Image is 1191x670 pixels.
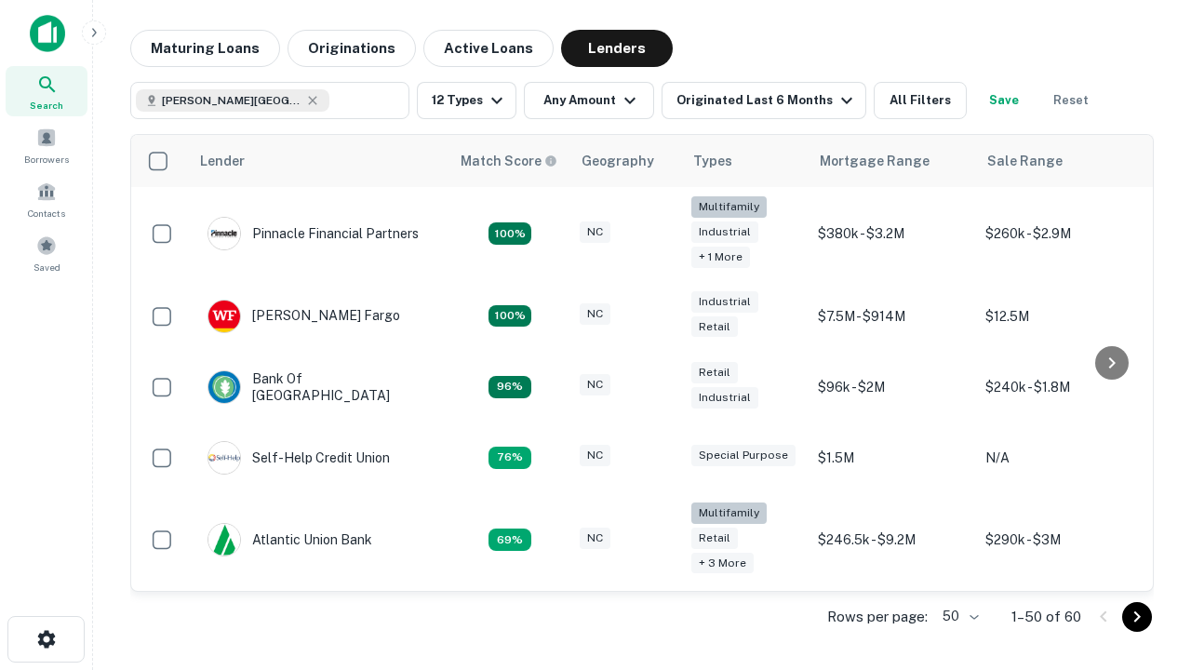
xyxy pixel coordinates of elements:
button: Active Loans [423,30,554,67]
a: Saved [6,228,87,278]
button: Lenders [561,30,673,67]
td: $96k - $2M [809,352,976,422]
div: Retail [691,528,738,549]
div: Matching Properties: 26, hasApolloMatch: undefined [488,222,531,245]
p: 1–50 of 60 [1011,606,1081,628]
div: Pinnacle Financial Partners [207,217,419,250]
a: Borrowers [6,120,87,170]
div: Bank Of [GEOGRAPHIC_DATA] [207,370,431,404]
td: N/A [976,422,1144,493]
span: Borrowers [24,152,69,167]
div: NC [580,221,610,243]
span: [PERSON_NAME][GEOGRAPHIC_DATA], [GEOGRAPHIC_DATA] [162,92,301,109]
td: $7.5M - $914M [809,281,976,352]
div: Originated Last 6 Months [676,89,858,112]
button: Originations [288,30,416,67]
div: Atlantic Union Bank [207,523,372,556]
div: Industrial [691,387,758,409]
button: Originated Last 6 Months [662,82,866,119]
div: Matching Properties: 15, hasApolloMatch: undefined [488,305,531,328]
span: Saved [33,260,60,275]
img: picture [208,524,240,556]
td: $240k - $1.8M [976,352,1144,422]
td: $246.5k - $9.2M [809,493,976,587]
th: Capitalize uses an advanced AI algorithm to match your search with the best lender. The match sco... [449,135,570,187]
div: Matching Properties: 14, hasApolloMatch: undefined [488,376,531,398]
div: Multifamily [691,196,767,218]
div: NC [580,303,610,325]
button: Reset [1041,82,1101,119]
th: Lender [189,135,449,187]
img: picture [208,218,240,249]
div: + 1 more [691,247,750,268]
div: Multifamily [691,502,767,524]
div: Capitalize uses an advanced AI algorithm to match your search with the best lender. The match sco... [461,151,557,171]
th: Sale Range [976,135,1144,187]
td: $260k - $2.9M [976,187,1144,281]
th: Types [682,135,809,187]
iframe: Chat Widget [1098,462,1191,551]
a: Search [6,66,87,116]
button: Save your search to get updates of matches that match your search criteria. [974,82,1034,119]
div: Geography [582,150,654,172]
p: Rows per page: [827,606,928,628]
a: Contacts [6,174,87,224]
div: 50 [935,603,982,630]
div: Retail [691,316,738,338]
div: [PERSON_NAME] Fargo [207,300,400,333]
h6: Match Score [461,151,554,171]
div: NC [580,528,610,549]
div: Matching Properties: 10, hasApolloMatch: undefined [488,529,531,551]
div: + 3 more [691,553,754,574]
img: capitalize-icon.png [30,15,65,52]
div: NC [580,374,610,395]
th: Geography [570,135,682,187]
span: Contacts [28,206,65,221]
img: picture [208,371,240,403]
img: picture [208,301,240,332]
td: $12.5M [976,281,1144,352]
th: Mortgage Range [809,135,976,187]
span: Search [30,98,63,113]
div: Mortgage Range [820,150,930,172]
div: NC [580,445,610,466]
div: Types [693,150,732,172]
button: Any Amount [524,82,654,119]
div: Industrial [691,291,758,313]
button: All Filters [874,82,967,119]
div: Matching Properties: 11, hasApolloMatch: undefined [488,447,531,469]
div: Sale Range [987,150,1063,172]
div: Special Purpose [691,445,796,466]
button: 12 Types [417,82,516,119]
td: $290k - $3M [976,493,1144,587]
button: Maturing Loans [130,30,280,67]
button: Go to next page [1122,602,1152,632]
td: $1.5M [809,422,976,493]
img: picture [208,442,240,474]
div: Lender [200,150,245,172]
div: Self-help Credit Union [207,441,390,475]
div: Retail [691,362,738,383]
td: $380k - $3.2M [809,187,976,281]
div: Industrial [691,221,758,243]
